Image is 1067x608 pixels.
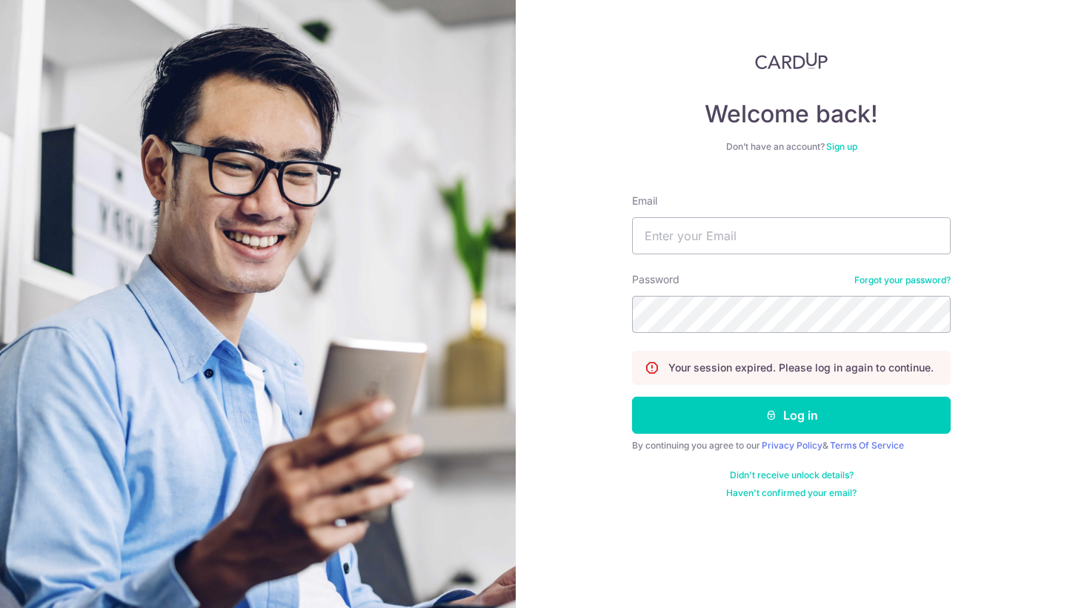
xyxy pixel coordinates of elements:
[830,440,904,451] a: Terms Of Service
[632,99,951,129] h4: Welcome back!
[668,360,934,375] p: Your session expired. Please log in again to continue.
[632,440,951,452] div: By continuing you agree to our &
[854,274,951,286] a: Forgot your password?
[726,487,857,499] a: Haven't confirmed your email?
[755,52,828,70] img: CardUp Logo
[730,469,854,481] a: Didn't receive unlock details?
[632,141,951,153] div: Don’t have an account?
[632,194,657,208] label: Email
[632,397,951,434] button: Log in
[632,217,951,254] input: Enter your Email
[826,141,857,152] a: Sign up
[762,440,822,451] a: Privacy Policy
[632,272,679,287] label: Password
